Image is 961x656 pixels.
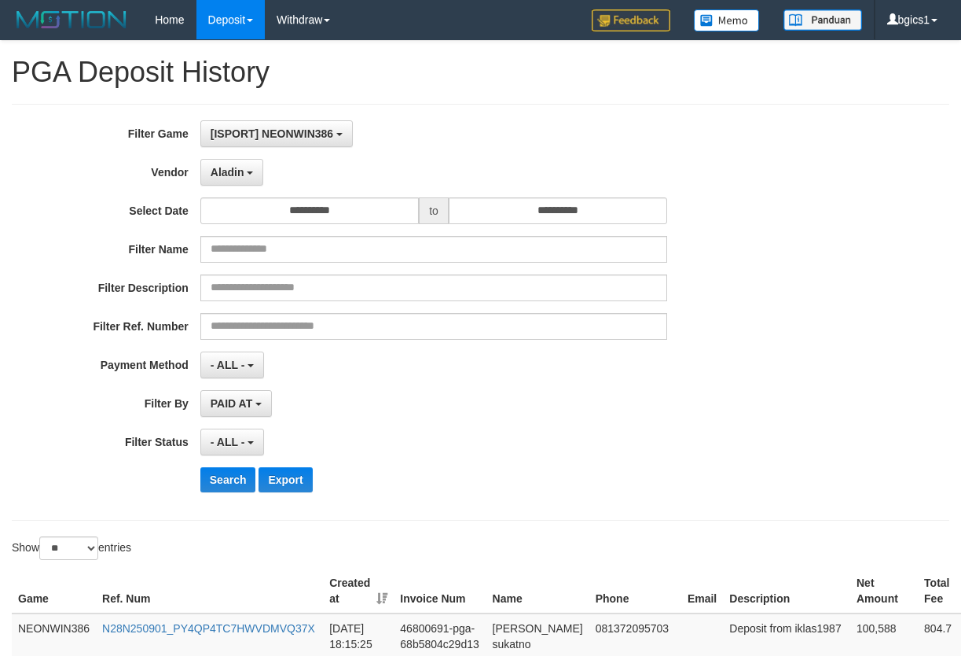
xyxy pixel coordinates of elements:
th: Description [723,569,850,614]
a: N28N250901_PY4QP4TC7HWVDMVQ37X [102,622,315,635]
th: Game [12,569,96,614]
button: Search [200,467,256,492]
button: - ALL - [200,429,264,455]
span: Aladin [211,166,244,179]
img: MOTION_logo.png [12,8,131,31]
span: - ALL - [211,436,245,448]
th: Phone [589,569,681,614]
button: Aladin [200,159,264,186]
button: PAID AT [200,390,272,417]
button: [ISPORT] NEONWIN386 [200,120,353,147]
img: panduan.png [783,9,862,31]
select: Showentries [39,536,98,560]
button: - ALL - [200,352,264,378]
label: Show entries [12,536,131,560]
button: Export [259,467,312,492]
th: Invoice Num [394,569,486,614]
span: [ISPORT] NEONWIN386 [211,127,333,140]
h1: PGA Deposit History [12,57,949,88]
span: - ALL - [211,359,245,371]
span: to [419,197,449,224]
th: Email [681,569,723,614]
th: Created at: activate to sort column ascending [323,569,394,614]
img: Button%20Memo.svg [694,9,760,31]
th: Name [486,569,589,614]
span: PAID AT [211,397,252,410]
th: Ref. Num [96,569,323,614]
img: Feedback.jpg [592,9,670,31]
th: Net Amount [850,569,918,614]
